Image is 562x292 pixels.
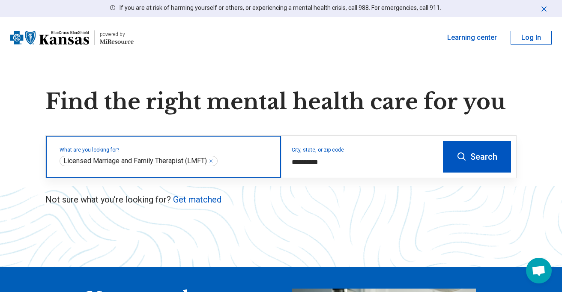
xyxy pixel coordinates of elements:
[173,194,221,205] a: Get matched
[443,141,511,173] button: Search
[60,147,271,152] label: What are you looking for?
[10,27,134,48] a: Blue Cross Blue Shield Kansaspowered by
[45,89,517,115] h1: Find the right mental health care for you
[60,156,218,166] div: Licensed Marriage and Family Therapist (LMFT)
[100,30,134,38] div: powered by
[447,33,497,43] a: Learning center
[511,31,552,45] button: Log In
[120,3,441,12] p: If you are at risk of harming yourself or others, or experiencing a mental health crisis, call 98...
[45,194,517,206] p: Not sure what you’re looking for?
[10,27,89,48] img: Blue Cross Blue Shield Kansas
[63,157,207,165] span: Licensed Marriage and Family Therapist (LMFT)
[540,3,548,14] button: Dismiss
[209,158,214,164] button: Licensed Marriage and Family Therapist (LMFT)
[526,258,552,283] div: Open chat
